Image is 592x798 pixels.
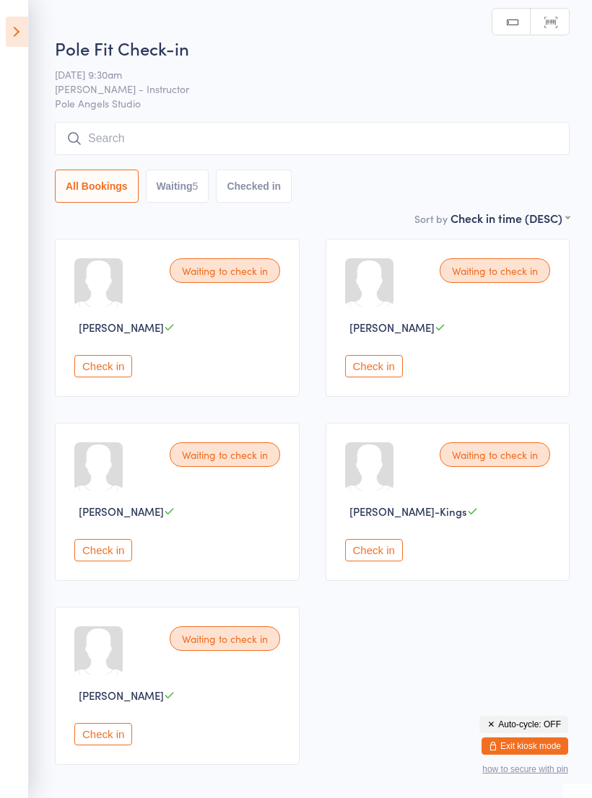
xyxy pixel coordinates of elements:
[79,320,164,335] span: [PERSON_NAME]
[482,737,568,755] button: Exit kiosk mode
[79,504,164,519] span: [PERSON_NAME]
[170,626,280,651] div: Waiting to check in
[79,688,164,703] span: [PERSON_NAME]
[55,96,570,110] span: Pole Angels Studio
[74,355,132,377] button: Check in
[55,67,547,82] span: [DATE] 9:30am
[170,258,280,283] div: Waiting to check in
[55,82,547,96] span: [PERSON_NAME] - Instructor
[74,723,132,745] button: Check in
[345,539,403,561] button: Check in
[482,764,568,774] button: how to secure with pin
[216,170,292,203] button: Checked in
[479,716,568,733] button: Auto-cycle: OFF
[193,180,199,192] div: 5
[450,210,570,226] div: Check in time (DESC)
[349,504,467,519] span: [PERSON_NAME]-Kings
[146,170,209,203] button: Waiting5
[170,442,280,467] div: Waiting to check in
[414,211,448,226] label: Sort by
[74,539,132,561] button: Check in
[55,122,570,155] input: Search
[440,442,550,467] div: Waiting to check in
[345,355,403,377] button: Check in
[55,36,570,60] h2: Pole Fit Check-in
[349,320,435,335] span: [PERSON_NAME]
[440,258,550,283] div: Waiting to check in
[55,170,139,203] button: All Bookings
